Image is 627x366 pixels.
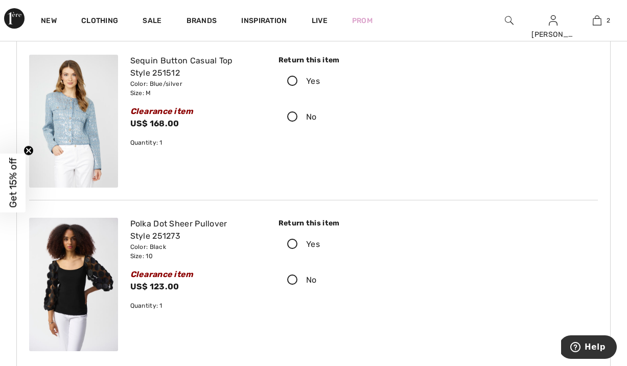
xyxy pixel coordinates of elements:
div: US$ 123.00 [130,281,260,293]
a: Sale [143,16,161,27]
div: Color: Blue/silver [130,79,260,88]
div: Size: M [130,88,260,98]
img: 1ère Avenue [4,8,25,29]
img: joseph-ribkoff-tops-black_251273_2_7694_search.jpg [29,218,118,351]
a: 2 [575,14,618,27]
button: Close teaser [24,146,34,156]
div: Quantity: 1 [130,301,260,310]
a: New [41,16,57,27]
a: Brands [187,16,217,27]
img: My Bag [593,14,601,27]
div: Clearance item [130,268,260,281]
div: [PERSON_NAME] [531,29,574,40]
iframe: Opens a widget where you can find more information [561,335,617,361]
div: Polka Dot Sheer Pullover Style 251273 [130,218,260,242]
a: Clothing [81,16,118,27]
label: No [278,264,426,296]
span: 2 [607,16,610,25]
a: Live [312,15,328,26]
label: No [278,101,426,133]
img: frank-lyman-jackets-blazers-blue-silver_251512_2_6687_search.jpg [29,55,118,188]
div: Clearance item [130,105,260,118]
div: Size: 10 [130,251,260,261]
div: US$ 168.00 [130,118,260,130]
img: My Info [549,14,558,27]
label: Yes [278,65,426,97]
div: Color: Black [130,242,260,251]
span: Get 15% off [7,158,19,208]
img: search the website [505,14,514,27]
label: Yes [278,228,426,260]
a: Sign In [549,15,558,25]
div: Sequin Button Casual Top Style 251512 [130,55,260,79]
a: Prom [352,15,373,26]
div: Return this item [278,55,426,65]
div: Quantity: 1 [130,138,260,147]
span: Inspiration [241,16,287,27]
div: Return this item [278,218,426,228]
